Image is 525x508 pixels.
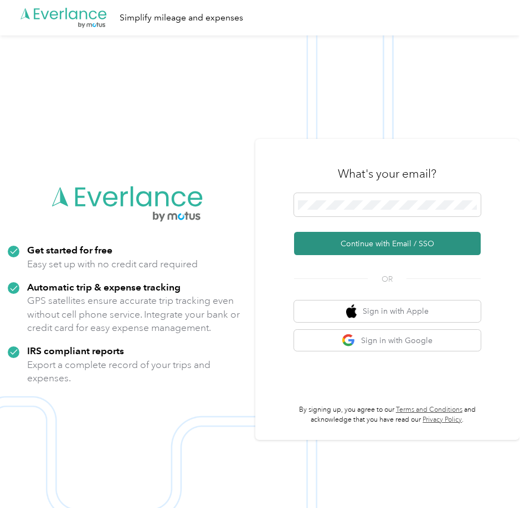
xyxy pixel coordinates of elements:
[27,244,112,256] strong: Get started for free
[368,273,406,285] span: OR
[294,232,481,255] button: Continue with Email / SSO
[338,166,436,182] h3: What's your email?
[423,416,462,424] a: Privacy Policy
[120,11,243,25] div: Simplify mileage and expenses
[294,330,481,351] button: google logoSign in with Google
[27,294,248,335] p: GPS satellites ensure accurate trip tracking even without cell phone service. Integrate your bank...
[346,304,357,318] img: apple logo
[294,300,481,322] button: apple logoSign in with Apple
[27,281,181,293] strong: Automatic trip & expense tracking
[396,406,462,414] a: Terms and Conditions
[342,334,356,348] img: google logo
[294,405,481,424] p: By signing up, you agree to our and acknowledge that you have read our .
[27,345,124,356] strong: IRS compliant reports
[27,358,248,385] p: Export a complete record of your trips and expenses.
[27,257,198,271] p: Easy set up with no credit card required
